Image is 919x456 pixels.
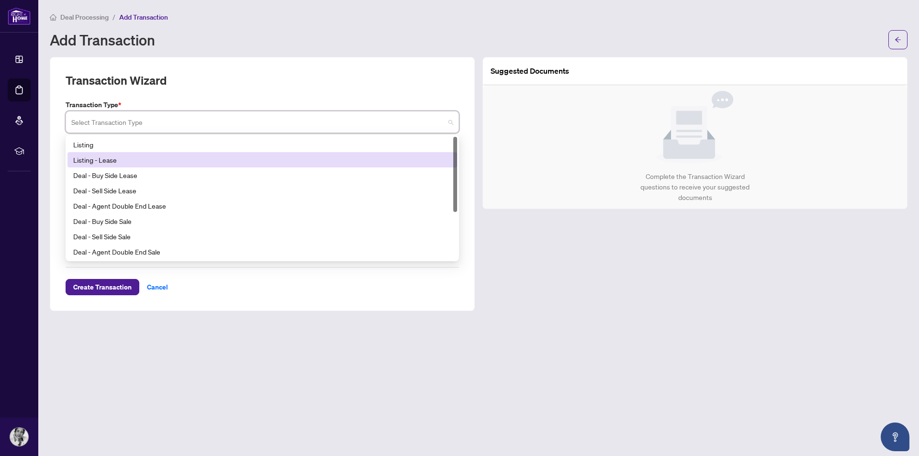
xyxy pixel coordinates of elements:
[67,229,457,244] div: Deal - Sell Side Sale
[73,216,451,226] div: Deal - Buy Side Sale
[67,152,457,167] div: Listing - Lease
[147,279,168,295] span: Cancel
[67,183,457,198] div: Deal - Sell Side Lease
[73,139,451,150] div: Listing
[8,7,31,25] img: logo
[67,244,457,259] div: Deal - Agent Double End Sale
[73,185,451,196] div: Deal - Sell Side Lease
[119,13,168,22] span: Add Transaction
[67,167,457,183] div: Deal - Buy Side Lease
[112,11,115,22] li: /
[73,279,132,295] span: Create Transaction
[73,155,451,165] div: Listing - Lease
[67,213,457,229] div: Deal - Buy Side Sale
[491,65,569,77] article: Suggested Documents
[895,36,901,43] span: arrow-left
[881,423,909,451] button: Open asap
[73,231,451,242] div: Deal - Sell Side Sale
[67,198,457,213] div: Deal - Agent Double End Lease
[73,200,451,211] div: Deal - Agent Double End Lease
[630,171,760,203] div: Complete the Transaction Wizard questions to receive your suggested documents
[60,13,109,22] span: Deal Processing
[66,279,139,295] button: Create Transaction
[10,428,28,446] img: Profile Icon
[657,91,733,164] img: Null State Icon
[50,14,56,21] span: home
[139,279,176,295] button: Cancel
[73,246,451,257] div: Deal - Agent Double End Sale
[73,170,451,180] div: Deal - Buy Side Lease
[50,32,155,47] h1: Add Transaction
[66,73,167,88] h2: Transaction Wizard
[67,137,457,152] div: Listing
[66,100,459,110] label: Transaction Type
